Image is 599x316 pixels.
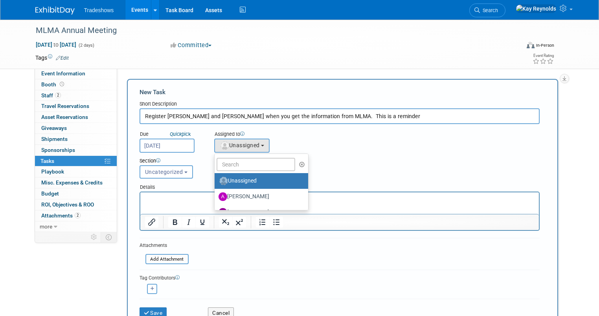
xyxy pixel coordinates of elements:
[219,208,227,217] img: B.jpg
[140,273,540,281] div: Tag Contributors
[41,168,64,175] span: Playbook
[35,199,117,210] a: ROI, Objectives & ROO
[140,88,540,97] div: New Task
[35,123,117,133] a: Giveaways
[35,166,117,177] a: Playbook
[168,131,192,137] a: Quickpick
[219,206,301,219] label: [PERSON_NAME]
[41,212,81,219] span: Attachments
[480,7,498,13] span: Search
[196,217,209,228] button: Underline
[469,4,505,17] a: Search
[84,7,114,13] span: Tradeshows
[168,217,182,228] button: Bold
[182,217,195,228] button: Italic
[140,131,202,139] div: Due
[56,55,69,61] a: Edit
[478,41,554,53] div: Event Format
[41,179,103,186] span: Misc. Expenses & Credits
[35,156,117,166] a: Tasks
[219,175,301,187] label: Unassigned
[101,232,117,242] td: Toggle Event Tabs
[140,180,540,192] div: Details
[41,147,75,153] span: Sponsorships
[170,131,182,137] i: Quick
[35,7,75,15] img: ExhibitDay
[41,103,89,109] span: Travel Reservations
[35,41,77,48] span: [DATE] [DATE]
[527,42,535,48] img: Format-Inperson.png
[75,212,81,218] span: 2
[214,131,305,139] div: Assigned to
[140,157,505,165] div: Section
[87,232,101,242] td: Personalize Event Tab Strip
[140,242,189,249] div: Attachments
[140,100,540,108] div: Short Description
[41,92,61,99] span: Staff
[140,192,539,214] iframe: Rich Text Area
[145,217,158,228] button: Insert/edit link
[35,177,117,188] a: Misc. Expenses & Credits
[41,70,85,77] span: Event Information
[58,81,66,87] span: Booth not reserved yet
[35,54,69,62] td: Tags
[35,68,117,79] a: Event Information
[35,79,117,90] a: Booth
[140,139,195,153] input: Due Date
[533,54,554,58] div: Event Rating
[35,134,117,144] a: Shipments
[55,92,61,98] span: 2
[40,223,52,230] span: more
[220,142,260,148] span: Unassigned
[35,112,117,122] a: Asset Reservations
[35,145,117,155] a: Sponsorships
[35,90,117,101] a: Staff2
[40,158,54,164] span: Tasks
[35,210,117,221] a: Attachments2
[78,43,94,48] span: (2 days)
[256,217,269,228] button: Numbered list
[219,192,227,201] img: A.jpg
[219,177,228,185] img: Unassigned-User-Icon.png
[145,169,183,175] span: Uncategorized
[41,81,66,88] span: Booth
[35,101,117,111] a: Travel Reservations
[168,41,215,49] button: Committed
[140,108,540,124] input: Name of task or a short description
[52,42,60,48] span: to
[35,221,117,232] a: more
[270,217,283,228] button: Bullet list
[33,24,510,38] div: MLMA Annual Meeting
[219,190,301,203] label: [PERSON_NAME]
[41,136,68,142] span: Shipments
[233,217,246,228] button: Superscript
[41,201,94,208] span: ROI, Objectives & ROO
[219,217,232,228] button: Subscript
[35,188,117,199] a: Budget
[41,114,88,120] span: Asset Reservations
[41,190,59,197] span: Budget
[140,165,193,179] button: Uncategorized
[214,139,270,153] button: Unassigned
[536,42,554,48] div: In-Person
[217,158,295,171] input: Search
[41,125,67,131] span: Giveaways
[516,4,557,13] img: Kay Reynolds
